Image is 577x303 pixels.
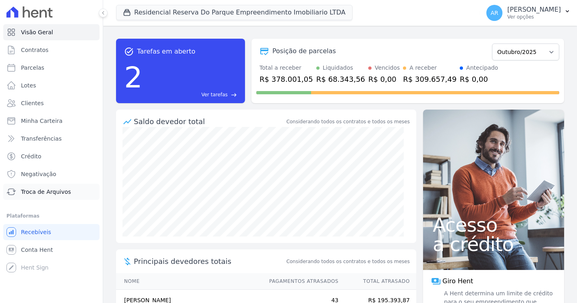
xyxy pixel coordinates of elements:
[375,64,400,72] div: Vencidos
[21,170,56,178] span: Negativação
[433,215,554,235] span: Acesso
[3,242,100,258] a: Conta Hent
[368,74,400,85] div: R$ 0,00
[339,273,416,290] th: Total Atrasado
[466,64,498,72] div: Antecipado
[480,2,577,24] button: AR [PERSON_NAME] Ver opções
[21,46,48,54] span: Contratos
[134,256,285,267] span: Principais devedores totais
[201,91,228,98] span: Ver tarefas
[259,64,313,72] div: Total a receber
[3,95,100,111] a: Clientes
[507,14,561,20] p: Ver opções
[21,99,44,107] span: Clientes
[21,81,36,89] span: Lotes
[316,74,365,85] div: R$ 68.343,56
[21,228,51,236] span: Recebíveis
[442,276,473,286] span: Giro Hent
[21,152,42,160] span: Crédito
[21,117,62,125] span: Minha Carteira
[3,113,100,129] a: Minha Carteira
[507,6,561,14] p: [PERSON_NAME]
[3,224,100,240] a: Recebíveis
[272,46,336,56] div: Posição de parcelas
[6,211,96,221] div: Plataformas
[146,91,237,98] a: Ver tarefas east
[116,273,262,290] th: Nome
[490,10,498,16] span: AR
[286,258,410,265] span: Considerando todos os contratos e todos os meses
[3,60,100,76] a: Parcelas
[137,47,195,56] span: Tarefas em aberto
[116,5,353,20] button: Residencial Reserva Do Parque Empreendimento Imobiliario LTDA
[3,148,100,164] a: Crédito
[460,74,498,85] div: R$ 0,00
[21,246,53,254] span: Conta Hent
[124,56,143,98] div: 2
[259,74,313,85] div: R$ 378.001,05
[3,131,100,147] a: Transferências
[3,166,100,182] a: Negativação
[3,24,100,40] a: Visão Geral
[323,64,353,72] div: Liquidados
[3,77,100,93] a: Lotes
[21,188,71,196] span: Troca de Arquivos
[433,235,554,254] span: a crédito
[231,92,237,98] span: east
[286,118,410,125] div: Considerando todos os contratos e todos os meses
[134,116,285,127] div: Saldo devedor total
[262,273,339,290] th: Pagamentos Atrasados
[403,74,457,85] div: R$ 309.657,49
[124,47,134,56] span: task_alt
[21,28,53,36] span: Visão Geral
[409,64,437,72] div: A receber
[3,42,100,58] a: Contratos
[21,64,44,72] span: Parcelas
[21,135,62,143] span: Transferências
[3,184,100,200] a: Troca de Arquivos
